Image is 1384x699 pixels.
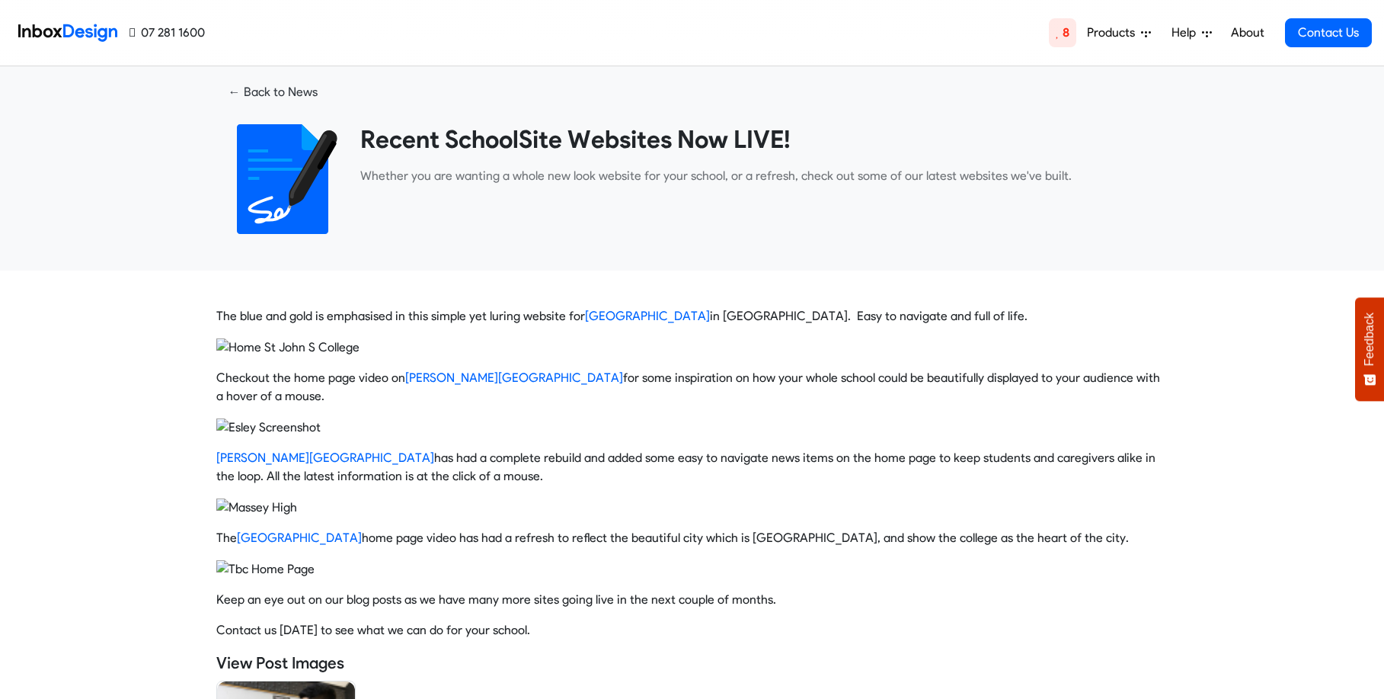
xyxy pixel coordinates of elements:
p: has had a complete rebuild and added some easy to navigate news items on the home page to keep st... [216,449,1168,486]
p: The home page video has had a refresh to reflect the beautiful city which is [GEOGRAPHIC_DATA], a... [216,529,1168,547]
p: Checkout the home page video on for some inspiration on how your whole school could be beautifull... [216,369,1168,406]
a: About [1226,18,1268,48]
a: 07 281 1600 [129,24,205,42]
img: Tbc Home Page [216,560,315,579]
img: Massey High [216,499,297,517]
p: The blue and gold is emphasised in this simple yet luring website for in [GEOGRAPHIC_DATA]. Easy ... [216,307,1168,325]
button: Feedback - Show survey [1355,297,1384,401]
img: 2022_01_18_icon_signature.svg [228,124,337,234]
a: [PERSON_NAME][GEOGRAPHIC_DATA] [405,370,623,385]
a: Help [1165,18,1218,48]
span: Help [1171,24,1202,42]
a: [GEOGRAPHIC_DATA] [585,309,710,323]
img: Home St John S College [216,338,360,357]
h5: View Post Images [216,652,1168,675]
p: Contact us [DATE] to see what we can do for your school. [216,621,1168,640]
a: ← Back to News [216,79,330,106]
heading: Recent SchoolSite Websites Now LIVE! [360,124,1157,155]
p: Keep an eye out on our blog posts as we have many more sites going live in the next couple of mon... [216,591,1168,609]
a: [GEOGRAPHIC_DATA] [237,531,362,545]
a: Products [1081,18,1157,48]
p: ​Whether you are wanting a whole new look website for your school, or a refresh, check out some o... [360,167,1157,185]
a: [PERSON_NAME][GEOGRAPHIC_DATA] [216,451,434,465]
span: Feedback [1363,313,1376,366]
span: 8 [1063,25,1069,40]
a: Contact Us [1285,18,1372,47]
span: Products [1087,24,1141,42]
a: 8 [1049,18,1076,47]
img: Esley Screenshot [216,418,321,437]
